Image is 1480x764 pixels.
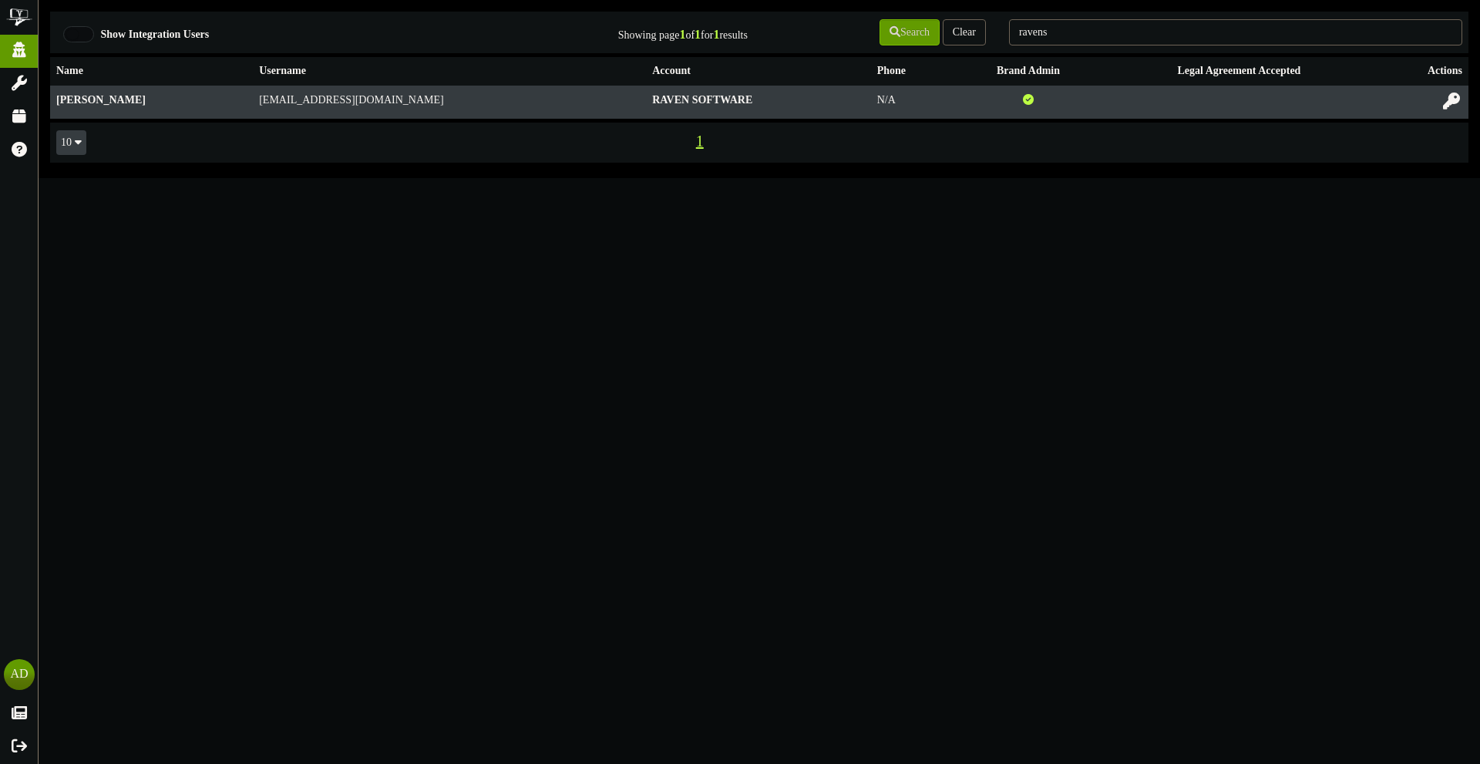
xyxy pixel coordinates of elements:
th: Phone [871,57,953,86]
th: Legal Agreement Accepted [1104,57,1374,86]
button: Search [880,19,940,45]
td: N/A [871,86,953,119]
th: Account [646,57,870,86]
button: 10 [56,130,86,155]
span: 1 [692,133,708,150]
th: Brand Admin [953,57,1104,86]
div: Showing page of for results [521,18,759,44]
strong: 1 [713,28,719,41]
th: [PERSON_NAME] [50,86,253,119]
label: Show Integration Users [89,27,210,42]
strong: 1 [695,28,701,41]
button: Clear [943,19,986,45]
th: Name [50,57,253,86]
th: RAVEN SOFTWARE [646,86,870,119]
th: Actions [1374,57,1468,86]
th: Username [253,57,646,86]
input: -- Search -- [1009,19,1462,45]
div: AD [4,659,35,690]
td: [EMAIL_ADDRESS][DOMAIN_NAME] [253,86,646,119]
strong: 1 [679,28,685,41]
